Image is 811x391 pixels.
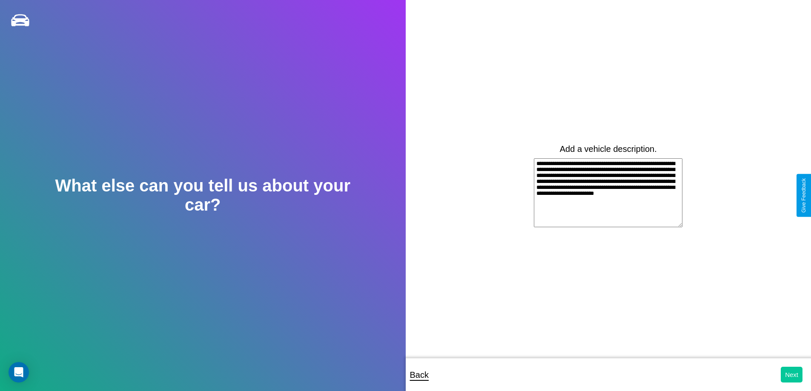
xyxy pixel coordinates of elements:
[40,176,365,214] h2: What else can you tell us about your car?
[801,178,807,213] div: Give Feedback
[560,144,657,154] label: Add a vehicle description.
[781,367,802,382] button: Next
[410,367,429,382] p: Back
[9,362,29,382] div: Open Intercom Messenger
